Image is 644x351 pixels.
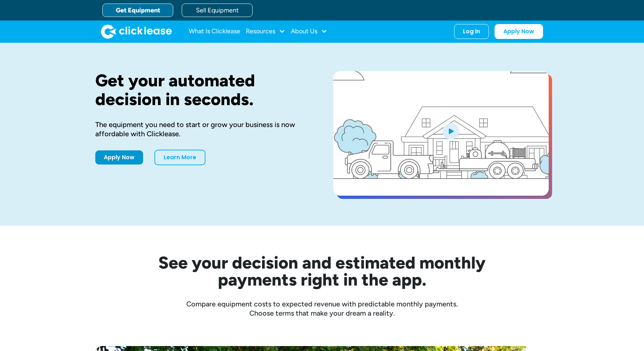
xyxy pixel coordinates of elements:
[102,4,173,17] a: Get Equipment
[95,120,311,138] div: The equipment you need to start or grow your business is now affordable with Clicklease.
[95,71,311,109] h1: Get your automated decision in seconds.
[101,24,172,39] img: Clicklease logo
[154,150,205,165] a: Learn More
[95,150,143,165] a: Apply Now
[441,121,460,141] img: Blue play button logo on a light blue circular background
[95,299,549,318] div: Compare equipment costs to expected revenue with predictable monthly payments. Choose terms that ...
[124,254,520,288] h2: See your decision and estimated monthly payments right in the app.
[182,4,253,17] a: Sell Equipment
[495,24,543,39] a: Apply Now
[189,24,240,39] a: What Is Clicklease
[333,71,549,196] a: open lightbox
[463,28,480,35] div: Log In
[291,24,327,39] div: About Us
[246,24,285,39] div: Resources
[101,24,172,39] a: home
